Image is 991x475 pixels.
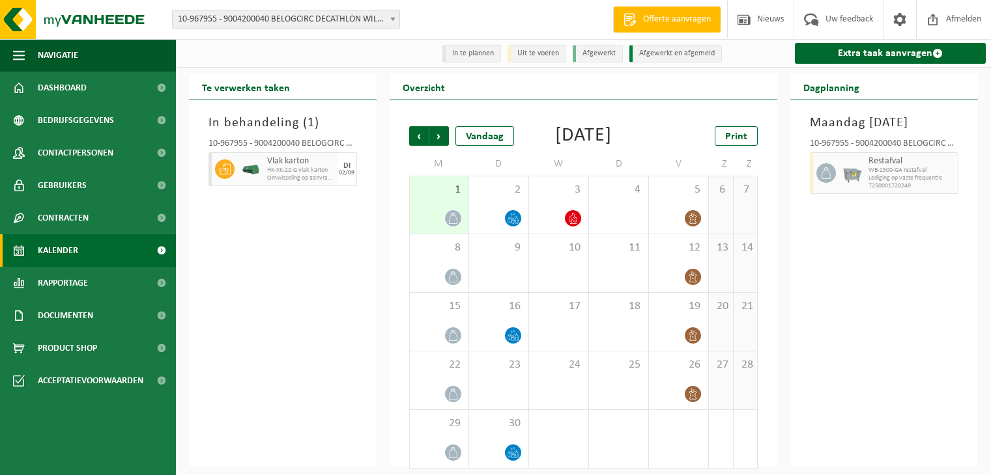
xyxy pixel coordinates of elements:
[416,241,462,255] span: 8
[416,299,462,314] span: 15
[709,152,733,176] td: Z
[555,126,612,146] div: [DATE]
[339,170,354,176] div: 02/09
[38,332,97,364] span: Product Shop
[172,10,400,29] span: 10-967955 - 9004200040 BELOGCIRC DECATHLON WILLEBROEK - WILLEBROEK
[613,7,721,33] a: Offerte aanvragen
[869,167,955,174] span: WB-2500-GA restafval
[442,45,501,62] li: In te plannen
[655,183,702,197] span: 5
[476,358,522,372] span: 23
[38,234,78,267] span: Kalender
[596,358,642,372] span: 25
[173,10,399,29] span: 10-967955 - 9004200040 BELOGCIRC DECATHLON WILLEBROEK - WILLEBROEK
[734,152,758,176] td: Z
[536,299,582,314] span: 17
[38,169,87,202] span: Gebruikers
[390,74,458,100] h2: Overzicht
[715,183,726,197] span: 6
[208,139,357,152] div: 10-967955 - 9004200040 BELOGCIRC DECATHLON WILLEBROEK - WILLEBROEK
[573,45,623,62] li: Afgewerkt
[189,74,303,100] h2: Te verwerken taken
[416,183,462,197] span: 1
[416,358,462,372] span: 22
[869,182,955,190] span: T250001720249
[715,358,726,372] span: 27
[38,267,88,299] span: Rapportage
[810,113,958,133] h3: Maandag [DATE]
[38,39,78,72] span: Navigatie
[469,152,529,176] td: D
[208,113,357,133] h3: In behandeling ( )
[308,116,315,129] span: 1
[655,241,702,255] span: 12
[267,174,334,182] span: Omwisseling op aanvraag
[409,152,469,176] td: M
[715,299,726,314] span: 20
[589,152,649,176] td: D
[725,131,747,142] span: Print
[508,45,566,62] li: Uit te voeren
[795,43,986,64] a: Extra taak aanvragen
[38,364,143,397] span: Acceptatievoorwaarden
[740,241,751,255] span: 14
[740,183,751,197] span: 7
[869,156,955,167] span: Restafval
[241,165,261,174] img: HK-XK-22-GN-00
[536,183,582,197] span: 3
[476,241,522,255] span: 9
[476,183,522,197] span: 2
[38,299,93,332] span: Documenten
[476,416,522,431] span: 30
[790,74,872,100] h2: Dagplanning
[715,241,726,255] span: 13
[640,13,714,26] span: Offerte aanvragen
[536,241,582,255] span: 10
[476,299,522,314] span: 16
[596,183,642,197] span: 4
[409,126,429,146] span: Vorige
[596,299,642,314] span: 18
[529,152,589,176] td: W
[416,416,462,431] span: 29
[38,104,114,137] span: Bedrijfsgegevens
[649,152,709,176] td: V
[429,126,449,146] span: Volgende
[869,174,955,182] span: Lediging op vaste frequentie
[655,358,702,372] span: 26
[810,139,958,152] div: 10-967955 - 9004200040 BELOGCIRC DECATHLON WILLEBROEK - WILLEBROEK
[267,156,334,167] span: Vlak karton
[596,241,642,255] span: 11
[343,162,351,170] div: DI
[536,358,582,372] span: 24
[267,167,334,174] span: HK-XK-22-G vlak karton
[655,299,702,314] span: 19
[629,45,722,62] li: Afgewerkt en afgemeld
[38,202,89,234] span: Contracten
[455,126,514,146] div: Vandaag
[38,72,87,104] span: Dashboard
[740,299,751,314] span: 21
[740,358,751,372] span: 28
[842,163,862,183] img: WB-2500-GAL-GY-01
[715,126,758,146] a: Print
[38,137,113,169] span: Contactpersonen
